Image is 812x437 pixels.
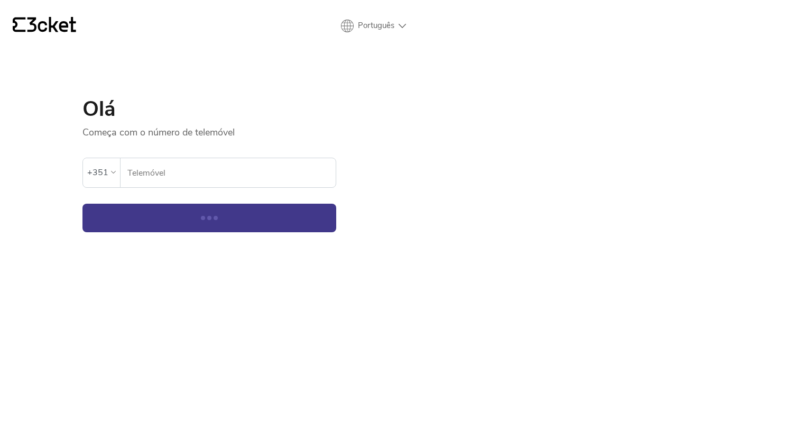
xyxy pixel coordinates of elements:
div: +351 [87,165,108,180]
label: Telemóvel [121,158,336,188]
input: Telemóvel [127,158,336,187]
p: Começa com o número de telemóvel [82,120,336,139]
g: {' '} [13,17,25,32]
button: Continuar [82,204,336,232]
a: {' '} [13,17,76,35]
h1: Olá [82,98,336,120]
